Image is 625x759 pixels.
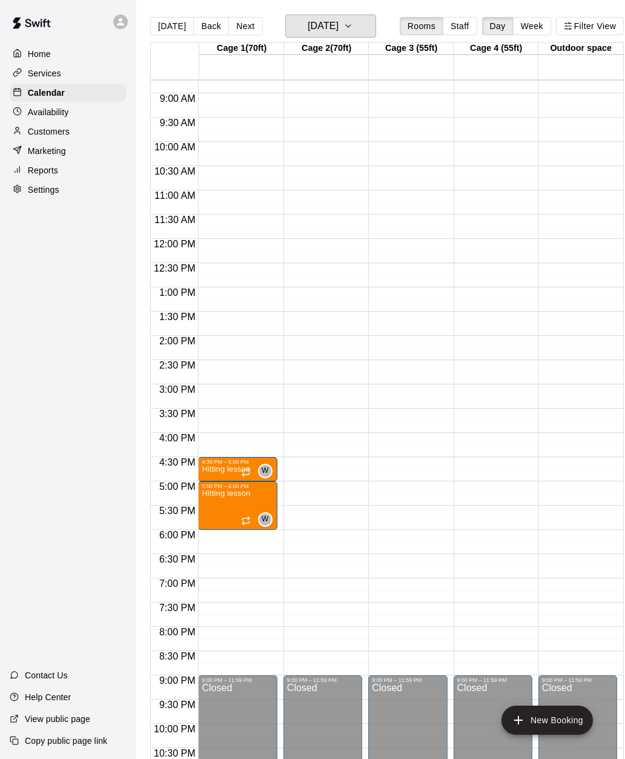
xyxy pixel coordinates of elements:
[542,677,613,683] div: 9:00 PM – 11:59 PM
[202,459,273,465] div: 4:30 PM – 5:00 PM
[262,465,269,477] span: W
[482,17,514,35] button: Day
[308,18,339,35] h6: [DATE]
[10,142,127,160] a: Marketing
[151,142,199,152] span: 10:00 AM
[193,17,229,35] button: Back
[28,184,59,196] p: Settings
[151,724,198,734] span: 10:00 PM
[457,677,529,683] div: 9:00 PM – 11:59 PM
[156,675,199,686] span: 9:00 PM
[10,103,127,121] a: Availability
[157,118,199,128] span: 9:30 AM
[156,433,199,443] span: 4:00 PM
[284,43,369,55] div: Cage 2(70ft)
[156,384,199,395] span: 3:00 PM
[538,43,623,55] div: Outdoor space
[156,651,199,661] span: 8:30 PM
[454,43,538,55] div: Cage 4 (55ft)
[443,17,477,35] button: Staff
[156,360,199,370] span: 2:30 PM
[198,481,277,530] div: 5:00 PM – 6:00 PM: Hitting lesson
[10,161,127,179] a: Reports
[369,43,454,55] div: Cage 3 (55ft)
[10,84,127,102] a: Calendar
[262,513,269,526] span: W
[151,190,199,201] span: 11:00 AM
[156,336,199,346] span: 2:00 PM
[199,43,284,55] div: Cage 1(70ft)
[285,15,376,38] button: [DATE]
[28,164,58,176] p: Reports
[151,166,199,176] span: 10:30 AM
[202,677,273,683] div: 9:00 PM – 11:59 PM
[202,483,273,489] div: 5:00 PM – 6:00 PM
[156,312,199,322] span: 1:30 PM
[228,17,262,35] button: Next
[556,17,624,35] button: Filter View
[258,512,273,527] div: Chad Wright
[156,578,199,589] span: 7:00 PM
[241,467,251,477] span: Recurring event
[156,409,199,419] span: 3:30 PM
[28,87,65,99] p: Calendar
[28,145,66,157] p: Marketing
[150,17,194,35] button: [DATE]
[156,530,199,540] span: 6:00 PM
[151,239,198,249] span: 12:00 PM
[25,735,107,747] p: Copy public page link
[28,125,70,138] p: Customers
[25,691,71,703] p: Help Center
[156,457,199,467] span: 4:30 PM
[513,17,551,35] button: Week
[372,677,443,683] div: 9:00 PM – 11:59 PM
[156,627,199,637] span: 8:00 PM
[198,457,277,481] div: 4:30 PM – 5:00 PM: Hitting lesson
[263,464,273,478] span: Chad Wright
[156,506,199,516] span: 5:30 PM
[28,67,61,79] p: Services
[241,516,251,526] span: Recurring event
[156,287,199,298] span: 1:00 PM
[263,512,273,527] span: Chad Wright
[151,215,199,225] span: 11:30 AM
[156,481,199,492] span: 5:00 PM
[25,713,90,725] p: View public page
[25,669,68,681] p: Contact Us
[156,700,199,710] span: 9:30 PM
[10,122,127,141] a: Customers
[10,181,127,199] a: Settings
[400,17,443,35] button: Rooms
[156,554,199,564] span: 6:30 PM
[157,93,199,104] span: 9:00 AM
[156,603,199,613] span: 7:30 PM
[151,748,198,758] span: 10:30 PM
[501,706,593,735] button: add
[151,263,198,273] span: 12:30 PM
[258,464,273,478] div: Chad Wright
[287,677,359,683] div: 9:00 PM – 11:59 PM
[10,64,127,82] a: Services
[28,106,69,118] p: Availability
[10,45,127,63] a: Home
[28,48,51,60] p: Home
